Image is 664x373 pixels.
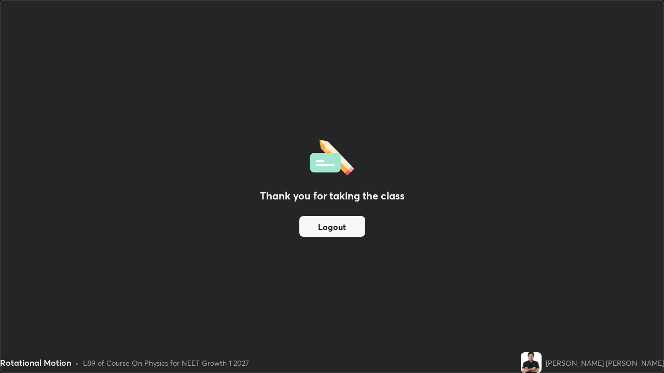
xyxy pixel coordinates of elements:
[75,357,79,368] div: •
[546,357,664,368] div: [PERSON_NAME] [PERSON_NAME]
[260,188,405,204] h2: Thank you for taking the class
[299,216,365,237] button: Logout
[310,136,354,176] img: offlineFeedback.1438e8b3.svg
[83,357,249,368] div: L89 of Course On Physics for NEET Growth 1 2027
[521,352,542,373] img: 69af8b3bbf82471eb9dbcfa53d5670df.jpg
